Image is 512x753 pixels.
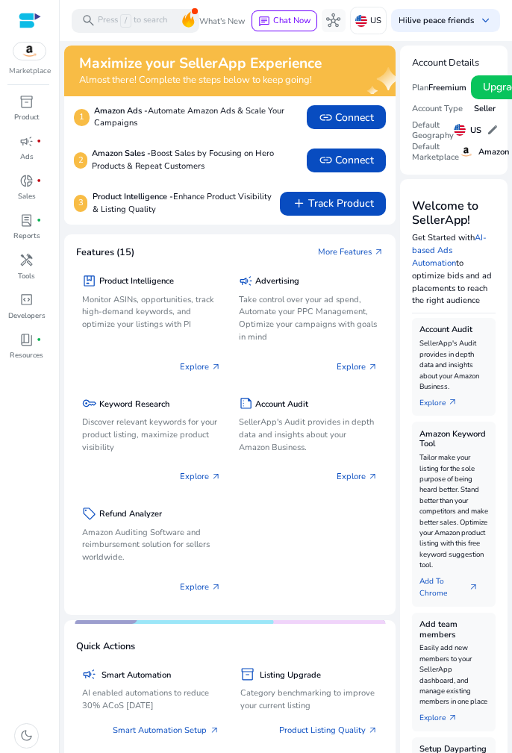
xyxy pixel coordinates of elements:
p: Explore [337,471,378,484]
button: hub [322,9,346,33]
h2: Maximize your SellerApp Experience [79,55,322,72]
p: Category benchmarking to improve your current listing [240,687,377,713]
span: chat [258,16,270,28]
button: linkConnect [307,105,386,129]
span: arrow_outward [469,583,478,593]
p: Ads [20,151,34,162]
span: Chat Now [273,15,310,26]
span: What's New [199,8,245,34]
a: Add To Chrome [419,571,488,599]
span: sell [82,507,96,521]
span: code_blocks [19,293,34,307]
h5: Amazon Keyword Tool [419,429,488,449]
h5: Default Marketplace [412,142,459,162]
h3: Welcome to SellerApp! [412,199,496,228]
p: 2 [74,152,87,169]
p: Take control over your ad spend, Automate your PPC Management, Optimize your campaigns with goals... [239,294,378,344]
a: Explorearrow_outward [419,707,467,724]
p: Tools [18,271,35,281]
span: campaign [82,667,96,681]
p: Explore [180,471,221,484]
h4: Almost there! Complete the steps below to keep going! [79,75,322,86]
button: addTrack Product [280,192,386,216]
b: Amazon Sales - [92,148,151,159]
a: Explorearrow_outward [419,392,467,408]
h5: US [470,125,481,135]
p: Boost Sales by Focusing on Hero Products & Repeat Customers [92,148,302,173]
h5: Add team members [419,619,488,640]
span: arrow_outward [368,726,378,736]
p: Automate Amazon Ads & Scale Your Campaigns [94,105,302,131]
b: live peace friends [408,15,474,26]
span: lab_profile [19,213,34,228]
p: Explore [180,361,221,374]
span: arrow_outward [211,472,221,482]
span: fiber_manual_record [37,178,41,183]
button: linkConnect [307,149,386,172]
a: Smart Automation Setup [113,725,219,737]
h5: Seller [474,104,496,113]
p: Sales [18,191,36,201]
h4: Account Details [412,57,496,69]
p: Get Started with to optimize bids and ad placements to reach the right audience [412,232,496,307]
h5: Default Geography [412,120,454,140]
img: us.svg [355,15,367,27]
span: link [319,153,333,167]
p: Resources [10,350,43,360]
span: Connect [319,110,374,125]
h4: Features (15) [76,247,134,258]
span: package [82,274,96,288]
h5: Freemium [428,83,466,93]
p: Tailor make your listing for the sole purpose of being heard better. Stand better than your compe... [419,452,488,570]
h5: Account Audit [419,325,488,334]
p: Hi [399,16,474,25]
span: arrow_outward [211,363,221,372]
span: Connect [319,152,374,168]
p: Developers [8,310,46,321]
p: AI enabled automations to reduce 30% ACoS [DATE] [82,687,219,713]
span: campaign [239,274,253,288]
p: Discover relevant keywords for your product listing, maximize product visibility [82,416,221,454]
p: SellerApp's Audit provides in depth data and insights about your Amazon Business. [419,338,488,392]
span: Track Product [292,196,374,211]
span: arrow_outward [368,472,378,482]
h5: Product Intelligence [99,276,174,286]
span: keyboard_arrow_down [478,13,493,28]
span: edit [487,124,499,136]
span: fiber_manual_record [37,218,41,222]
p: SellerApp's Audit provides in depth data and insights about your Amazon Business. [239,416,378,454]
span: campaign [19,134,34,149]
span: add [292,196,306,210]
p: Explore [180,581,221,594]
h5: Amazon [478,147,509,157]
h5: Keyword Research [99,399,169,409]
span: inventory_2 [19,95,34,109]
h5: Account Type [412,104,463,113]
span: inventory_2 [240,667,255,681]
span: fiber_manual_record [37,337,41,342]
a: AI-based Ads Automation [412,232,487,269]
span: arrow_outward [210,726,219,736]
p: Press to search [98,14,167,28]
span: arrow_outward [448,713,458,723]
p: Product [14,112,40,122]
img: amazon.svg [459,145,473,159]
span: handyman [19,253,34,267]
h5: Listing Upgrade [260,670,321,680]
p: US [370,7,381,34]
h5: Smart Automation [102,670,171,680]
button: chatChat Now [252,10,316,31]
p: Amazon Auditing Software and reimbursement solution for sellers worldwide. [82,527,221,564]
span: / [120,14,131,28]
a: More Featuresarrow_outward [318,246,384,259]
img: amazon.svg [13,43,46,60]
span: arrow_outward [368,363,378,372]
b: Amazon Ads - [94,105,148,116]
span: book_4 [19,333,34,347]
h4: Quick Actions [76,641,135,652]
a: Product Listing Quality [279,725,378,737]
span: donut_small [19,174,34,188]
span: arrow_outward [211,583,221,593]
img: us.svg [454,124,466,136]
p: Reports [13,231,40,241]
